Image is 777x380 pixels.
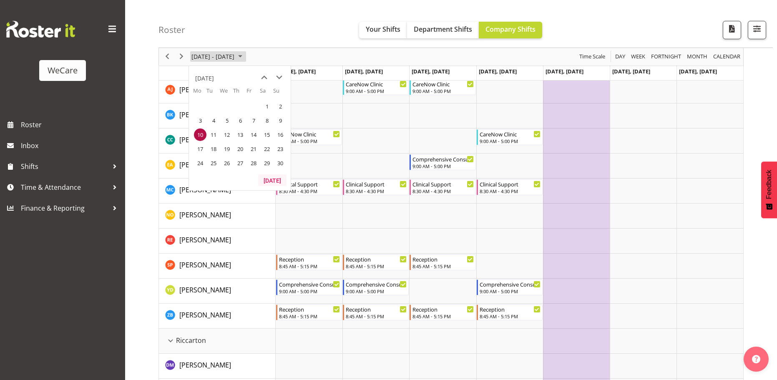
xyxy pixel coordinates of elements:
span: Time & Attendance [21,181,108,194]
button: Timeline Week [630,52,647,62]
span: Friday, November 7, 2025 [247,114,260,127]
span: Sunday, November 2, 2025 [274,100,287,113]
span: [PERSON_NAME] [179,160,231,169]
div: Reception [279,305,340,313]
span: [DATE], [DATE] [479,68,517,75]
span: Sunday, November 30, 2025 [274,157,287,169]
button: Next [176,52,187,62]
span: Wednesday, November 5, 2025 [221,114,233,127]
div: 9:00 AM - 5:00 PM [412,88,473,94]
button: next month [272,70,287,85]
span: Department Shifts [414,25,472,34]
div: 8:45 AM - 5:15 PM [279,313,340,320]
span: Roster [21,118,121,131]
span: Wednesday, November 19, 2025 [221,143,233,155]
td: Deepti Mahajan resource [159,354,276,379]
span: Riccarton [176,335,206,345]
div: Mary Childs"s event - Clinical Support Begin From Monday, November 10, 2025 at 8:30:00 AM GMT+13:... [276,179,342,195]
a: [PERSON_NAME] [179,210,231,220]
span: Sunday, November 23, 2025 [274,143,287,155]
div: Reception [346,255,407,263]
td: Charlotte Courtney resource [159,128,276,154]
div: Yvonne Denny"s event - Comprehensive Consult Begin From Tuesday, November 11, 2025 at 9:00:00 AM ... [343,279,409,295]
span: Your Shifts [366,25,400,34]
div: Ena Advincula"s event - Comprehensive Consult Begin From Wednesday, November 12, 2025 at 9:00:00 ... [410,154,475,170]
span: [DATE], [DATE] [278,68,316,75]
th: We [220,87,233,99]
span: Thursday, November 13, 2025 [234,128,246,141]
button: Timeline Day [614,52,627,62]
div: 9:00 AM - 5:00 PM [412,163,473,169]
a: [PERSON_NAME] [179,185,231,195]
a: [PERSON_NAME] [179,235,231,245]
div: Reception [412,305,473,313]
div: 8:30 AM - 4:30 PM [346,188,407,194]
td: Ena Advincula resource [159,154,276,179]
img: Rosterit website logo [6,21,75,38]
th: Mo [193,87,206,99]
th: Sa [260,87,273,99]
div: Clinical Support [346,180,407,188]
div: Mary Childs"s event - Clinical Support Begin From Wednesday, November 12, 2025 at 8:30:00 AM GMT+... [410,179,475,195]
span: [PERSON_NAME] [179,235,231,244]
td: Brian Ko resource [159,103,276,128]
span: Thursday, November 20, 2025 [234,143,246,155]
span: Company Shifts [485,25,536,34]
span: Tuesday, November 11, 2025 [207,128,220,141]
div: Amy Johannsen"s event - CareNow Clinic Begin From Wednesday, November 12, 2025 at 9:00:00 AM GMT+... [410,79,475,95]
span: Monday, November 3, 2025 [194,114,206,127]
div: Clinical Support [480,180,541,188]
button: Fortnight [650,52,683,62]
td: Zephy Bennett resource [159,304,276,329]
span: [PERSON_NAME] [179,310,231,320]
div: Comprehensive Consult [412,155,473,163]
span: [PERSON_NAME] [179,110,231,119]
span: Tuesday, November 18, 2025 [207,143,220,155]
div: Charlotte Courtney"s event - CareNow Clinic Begin From Monday, November 10, 2025 at 9:00:00 AM GM... [276,129,342,145]
span: [PERSON_NAME] [179,135,231,144]
a: [PERSON_NAME] [179,310,231,320]
span: [PERSON_NAME] [179,285,231,294]
button: Month [712,52,742,62]
span: Time Scale [578,52,606,62]
a: [PERSON_NAME] [179,135,231,145]
span: Feedback [765,170,773,199]
div: CareNow Clinic [480,130,541,138]
div: Reception [480,305,541,313]
span: Monday, November 17, 2025 [194,143,206,155]
div: Zephy Bennett"s event - Reception Begin From Monday, November 10, 2025 at 8:45:00 AM GMT+13:00 En... [276,305,342,320]
span: Thursday, November 27, 2025 [234,157,246,169]
div: 9:00 AM - 5:00 PM [480,288,541,294]
span: Saturday, November 29, 2025 [261,157,273,169]
button: Your Shifts [359,22,407,38]
button: Company Shifts [479,22,542,38]
span: [PERSON_NAME] [179,260,231,269]
span: Finance & Reporting [21,202,108,214]
span: Wednesday, November 26, 2025 [221,157,233,169]
div: 8:45 AM - 5:15 PM [279,263,340,269]
div: Reception [412,255,473,263]
span: Day [614,52,626,62]
div: 9:00 AM - 5:00 PM [346,88,407,94]
td: Monday, November 10, 2025 [193,128,206,142]
td: Amy Johannsen resource [159,78,276,103]
span: Month [686,52,708,62]
span: [PERSON_NAME] [179,185,231,194]
div: Comprehensive Consult [480,280,541,288]
div: CareNow Clinic [346,80,407,88]
div: Comprehensive Consult [279,280,340,288]
div: Zephy Bennett"s event - Reception Begin From Wednesday, November 12, 2025 at 8:45:00 AM GMT+13:00... [410,305,475,320]
th: Tu [206,87,220,99]
button: Time Scale [578,52,607,62]
div: CareNow Clinic [412,80,473,88]
div: Amy Johannsen"s event - CareNow Clinic Begin From Tuesday, November 11, 2025 at 9:00:00 AM GMT+13... [343,79,409,95]
button: Feedback - Show survey [761,161,777,218]
div: next period [174,48,189,65]
div: 9:00 AM - 5:00 PM [279,288,340,294]
span: [DATE], [DATE] [345,68,383,75]
button: previous month [256,70,272,85]
button: Download a PDF of the roster according to the set date range. [723,21,741,39]
div: Zephy Bennett"s event - Reception Begin From Tuesday, November 11, 2025 at 8:45:00 AM GMT+13:00 E... [343,305,409,320]
div: Reception [279,255,340,263]
div: 9:00 AM - 5:00 PM [480,138,541,144]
